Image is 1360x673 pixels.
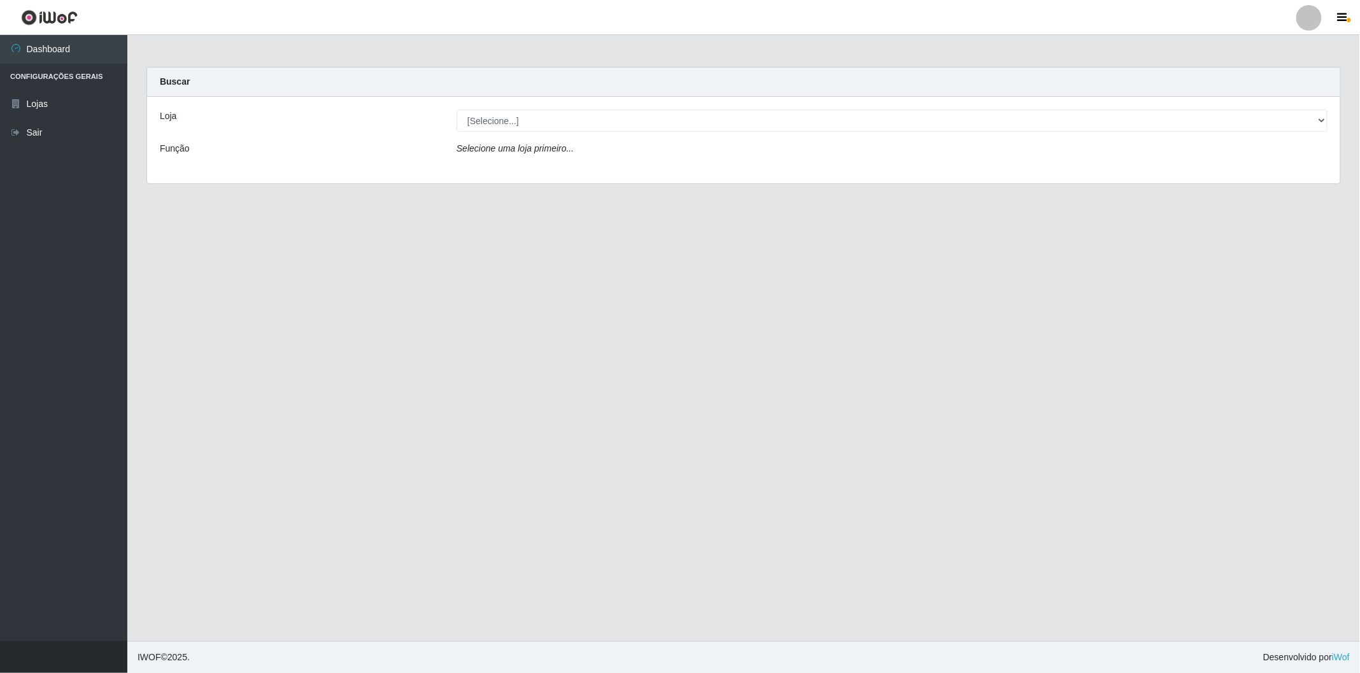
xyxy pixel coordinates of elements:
[138,652,161,662] span: IWOF
[457,143,574,153] i: Selecione uma loja primeiro...
[1332,652,1350,662] a: iWof
[21,10,78,25] img: CoreUI Logo
[160,142,190,155] label: Função
[160,110,176,123] label: Loja
[1263,651,1350,664] span: Desenvolvido por
[138,651,190,664] span: © 2025 .
[160,76,190,87] strong: Buscar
